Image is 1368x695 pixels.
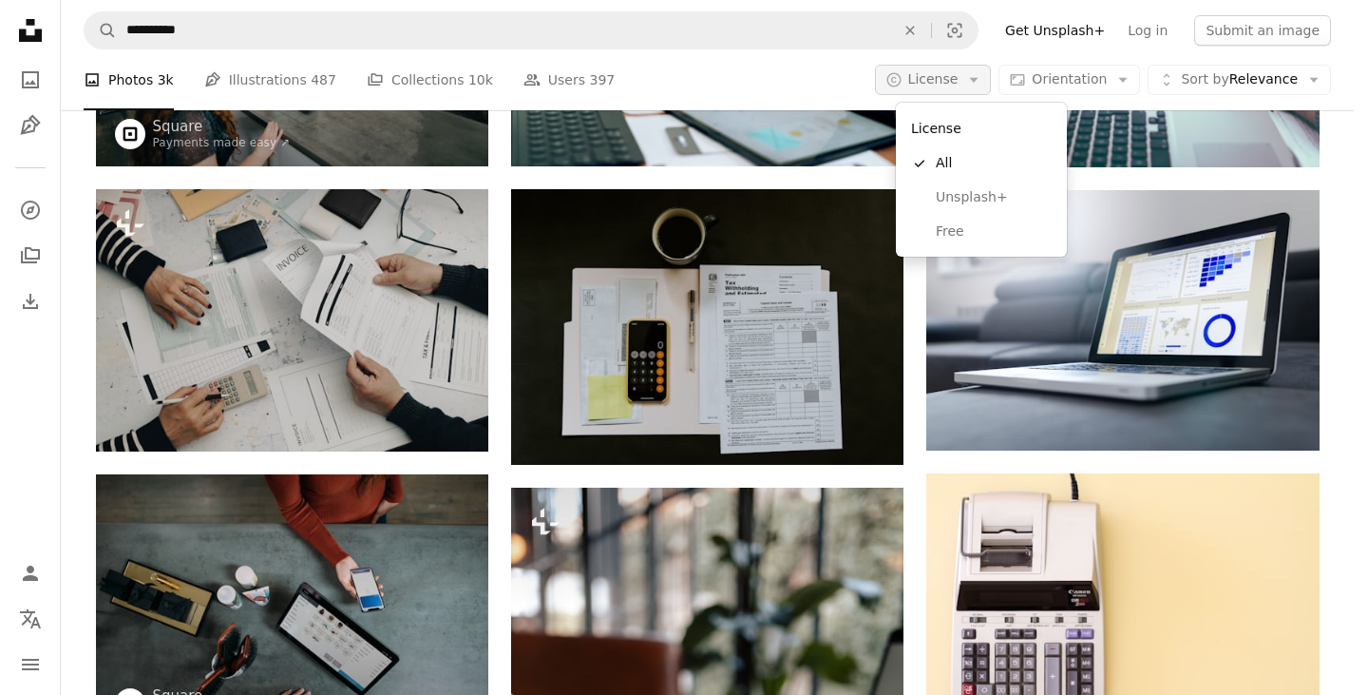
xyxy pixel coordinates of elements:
button: Orientation [998,65,1140,95]
div: License [896,103,1067,257]
button: License [875,65,992,95]
span: Unsplash+ [936,188,1052,207]
span: Free [936,222,1052,241]
span: All [936,154,1052,173]
span: License [908,71,959,87]
div: License [903,110,1059,146]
